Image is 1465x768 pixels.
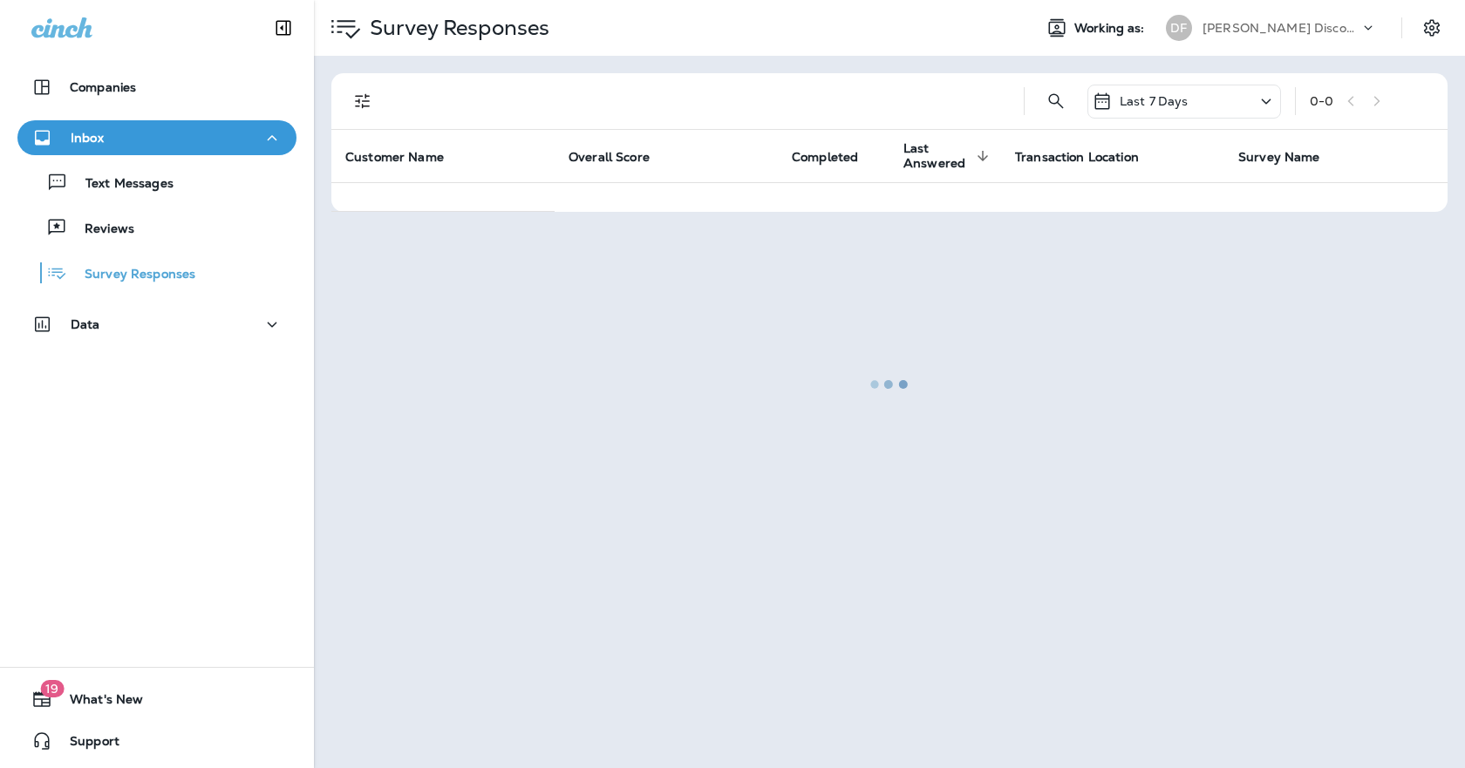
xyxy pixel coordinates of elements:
span: What's New [52,692,143,713]
button: Collapse Sidebar [259,10,308,45]
button: Text Messages [17,164,296,200]
span: 19 [40,680,64,697]
button: 19What's New [17,682,296,717]
span: Support [52,734,119,755]
p: Inbox [71,131,104,145]
button: Reviews [17,209,296,246]
p: Companies [70,80,136,94]
p: Data [71,317,100,331]
button: Support [17,724,296,758]
p: Text Messages [68,176,174,193]
button: Data [17,307,296,342]
p: Survey Responses [67,267,195,283]
button: Survey Responses [17,255,296,291]
button: Inbox [17,120,296,155]
p: Reviews [67,221,134,238]
button: Companies [17,70,296,105]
